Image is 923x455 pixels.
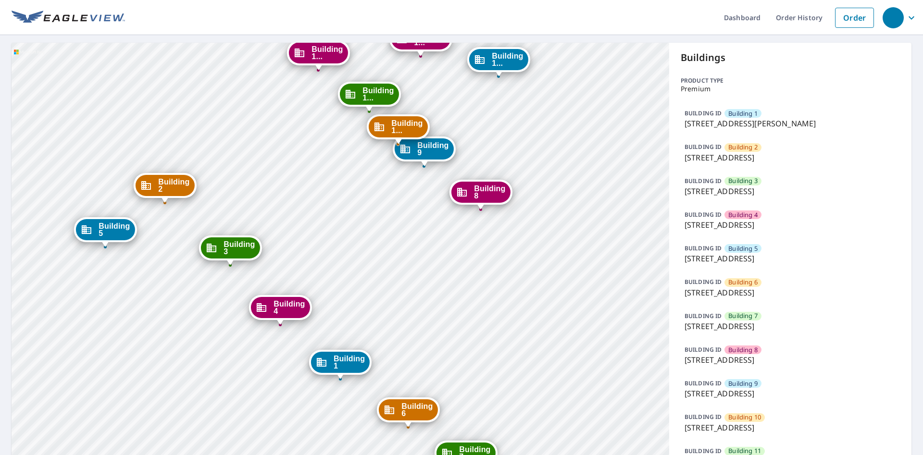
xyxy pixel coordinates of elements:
p: Buildings [681,50,900,65]
div: Dropped pin, building Building 10, Commercial property, 3925 Southwest Twilight Drive Topeka, KS ... [367,114,429,144]
div: Dropped pin, building Building 8, Commercial property, 3925 Southwest Twilight Drive Topeka, KS 6... [449,180,512,209]
p: [STREET_ADDRESS] [685,185,896,197]
span: Building 2 [158,178,189,193]
p: [STREET_ADDRESS] [685,422,896,433]
div: Dropped pin, building Building 5, Commercial property, 3925 Southwest Twilight Drive Topeka, KS 6... [74,217,137,247]
span: Building 3 [224,241,255,255]
p: BUILDING ID [685,312,722,320]
div: Dropped pin, building Building 3, Commercial property, 3925 Southwest Twilight Drive Topeka, KS 6... [199,235,262,265]
p: [STREET_ADDRESS] [685,388,896,399]
p: BUILDING ID [685,244,722,252]
span: Building 7 [728,311,758,320]
span: Building 10 [728,413,761,422]
p: BUILDING ID [685,345,722,354]
p: [STREET_ADDRESS] [685,320,896,332]
span: Building 1... [391,120,423,134]
span: Building 9 [728,379,758,388]
div: Dropped pin, building Building 2, Commercial property, 3925 Southwest Twilight Drive Topeka, KS 6... [134,173,196,203]
p: Product type [681,76,900,85]
p: BUILDING ID [685,177,722,185]
span: Building 8 [474,185,505,199]
p: BUILDING ID [685,413,722,421]
p: BUILDING ID [685,278,722,286]
div: Dropped pin, building Building 12, Commercial property, 3925 Southwest Twilight Drive Topeka, KS ... [287,40,349,70]
span: Building 1... [312,46,343,60]
div: Dropped pin, building Building 9, Commercial property, 3925 Southwest Twilight Drive Topeka, KS 6... [393,136,455,166]
a: Order [835,8,874,28]
p: BUILDING ID [685,447,722,455]
p: [STREET_ADDRESS] [685,253,896,264]
p: [STREET_ADDRESS] [685,219,896,231]
div: Dropped pin, building Building 11, Commercial property, 3925 Southwest Twilight Drive Topeka, KS ... [338,82,400,111]
span: Building 3 [728,176,758,185]
span: Building 9 [417,142,449,156]
span: Building 1... [414,32,445,46]
p: [STREET_ADDRESS] [685,354,896,366]
div: Dropped pin, building Building 1, Commercial property, 3925 SW Twilight Dr Topeka, KS 66614 [309,350,372,380]
span: Building 1 [728,109,758,118]
span: Building 1... [492,52,523,67]
div: Dropped pin, building Building 6, Commercial property, 3925 Southwest Twilight Drive Topeka, KS 6... [377,397,439,427]
div: Dropped pin, building Building 13, Commercial property, 3925 Southwest Twilight Drive Topeka, KS ... [467,47,530,77]
p: BUILDING ID [685,210,722,219]
span: Building 2 [728,143,758,152]
p: [STREET_ADDRESS] [685,287,896,298]
span: Building 1... [362,87,394,101]
p: BUILDING ID [685,379,722,387]
span: Building 6 [728,278,758,287]
span: Building 5 [99,222,130,237]
p: Premium [681,85,900,93]
p: [STREET_ADDRESS] [685,152,896,163]
span: Building 4 [274,300,305,315]
div: Dropped pin, building Building 4, Commercial property, 3925 Southwest Twilight Drive Topeka, KS 6... [249,295,312,325]
p: [STREET_ADDRESS][PERSON_NAME] [685,118,896,129]
span: Building 5 [728,244,758,253]
span: Building 4 [728,210,758,220]
p: BUILDING ID [685,109,722,117]
p: BUILDING ID [685,143,722,151]
span: Building 6 [401,403,433,417]
span: Building 1 [334,355,365,369]
img: EV Logo [12,11,125,25]
span: Building 8 [728,345,758,355]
